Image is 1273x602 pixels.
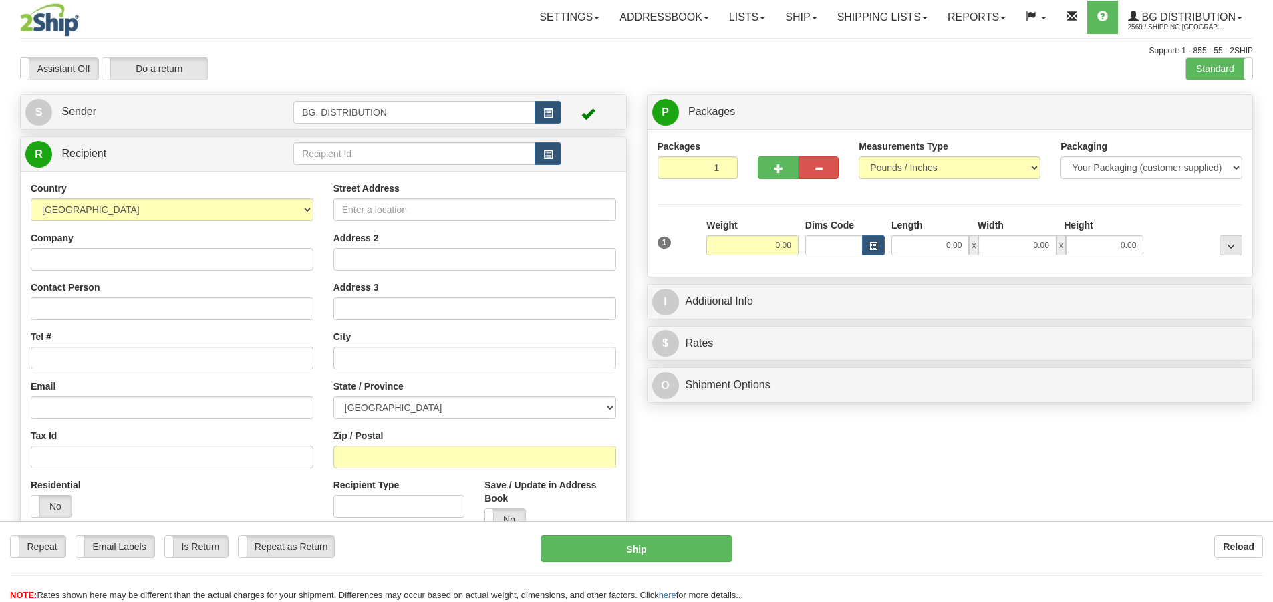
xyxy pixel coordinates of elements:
[25,141,52,168] span: R
[652,289,679,315] span: I
[658,237,672,249] span: 1
[1060,140,1107,153] label: Packaging
[706,218,737,232] label: Weight
[31,380,55,393] label: Email
[20,45,1253,57] div: Support: 1 - 855 - 55 - 2SHIP
[1242,233,1272,369] iframe: chat widget
[11,536,65,557] label: Repeat
[652,98,1248,126] a: P Packages
[333,198,616,221] input: Enter a location
[652,371,1248,399] a: OShipment Options
[859,140,948,153] label: Measurements Type
[484,478,615,505] label: Save / Update in Address Book
[1128,21,1228,34] span: 2569 / Shipping [GEOGRAPHIC_DATA]
[333,478,400,492] label: Recipient Type
[652,330,1248,357] a: $Rates
[485,509,525,531] label: No
[31,281,100,294] label: Contact Person
[20,3,79,37] img: logo2569.jpg
[239,536,334,557] label: Repeat as Return
[652,330,679,357] span: $
[293,142,535,165] input: Recipient Id
[31,478,81,492] label: Residential
[688,106,735,117] span: Packages
[333,429,384,442] label: Zip / Postal
[31,231,74,245] label: Company
[652,99,679,126] span: P
[1214,535,1263,558] button: Reload
[938,1,1016,34] a: Reports
[978,218,1004,232] label: Width
[541,535,732,562] button: Ship
[1118,1,1252,34] a: BG Distribution 2569 / Shipping [GEOGRAPHIC_DATA]
[805,218,854,232] label: Dims Code
[76,536,154,557] label: Email Labels
[1223,541,1254,552] b: Reload
[1056,235,1066,255] span: x
[333,231,379,245] label: Address 2
[1220,235,1242,255] div: ...
[333,330,351,343] label: City
[25,140,264,168] a: R Recipient
[31,429,57,442] label: Tax Id
[1186,58,1252,80] label: Standard
[969,235,978,255] span: x
[719,1,775,34] a: Lists
[652,372,679,399] span: O
[609,1,719,34] a: Addressbook
[827,1,938,34] a: Shipping lists
[25,99,52,126] span: S
[529,1,609,34] a: Settings
[25,98,293,126] a: S Sender
[1064,218,1093,232] label: Height
[652,288,1248,315] a: IAdditional Info
[659,590,676,600] a: here
[61,148,106,159] span: Recipient
[31,496,72,517] label: No
[293,101,535,124] input: Sender Id
[10,590,37,600] span: NOTE:
[891,218,923,232] label: Length
[102,58,208,80] label: Do a return
[31,182,67,195] label: Country
[21,58,98,80] label: Assistant Off
[1139,11,1236,23] span: BG Distribution
[333,182,400,195] label: Street Address
[775,1,827,34] a: Ship
[333,281,379,294] label: Address 3
[165,536,228,557] label: Is Return
[61,106,96,117] span: Sender
[658,140,701,153] label: Packages
[31,330,51,343] label: Tel #
[333,380,404,393] label: State / Province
